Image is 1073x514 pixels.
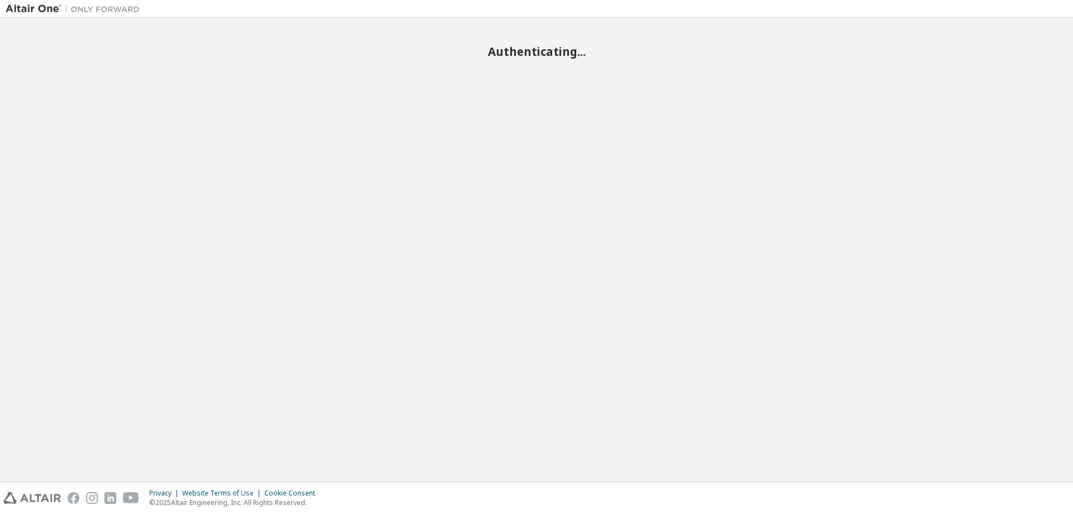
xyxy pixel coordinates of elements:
img: youtube.svg [123,492,139,504]
p: © 2025 Altair Engineering, Inc. All Rights Reserved. [149,498,322,507]
div: Cookie Consent [264,489,322,498]
div: Website Terms of Use [182,489,264,498]
div: Privacy [149,489,182,498]
img: linkedin.svg [105,492,116,504]
h2: Authenticating... [6,44,1067,59]
img: Altair One [6,3,145,15]
img: facebook.svg [68,492,79,504]
img: instagram.svg [86,492,98,504]
img: altair_logo.svg [3,492,61,504]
